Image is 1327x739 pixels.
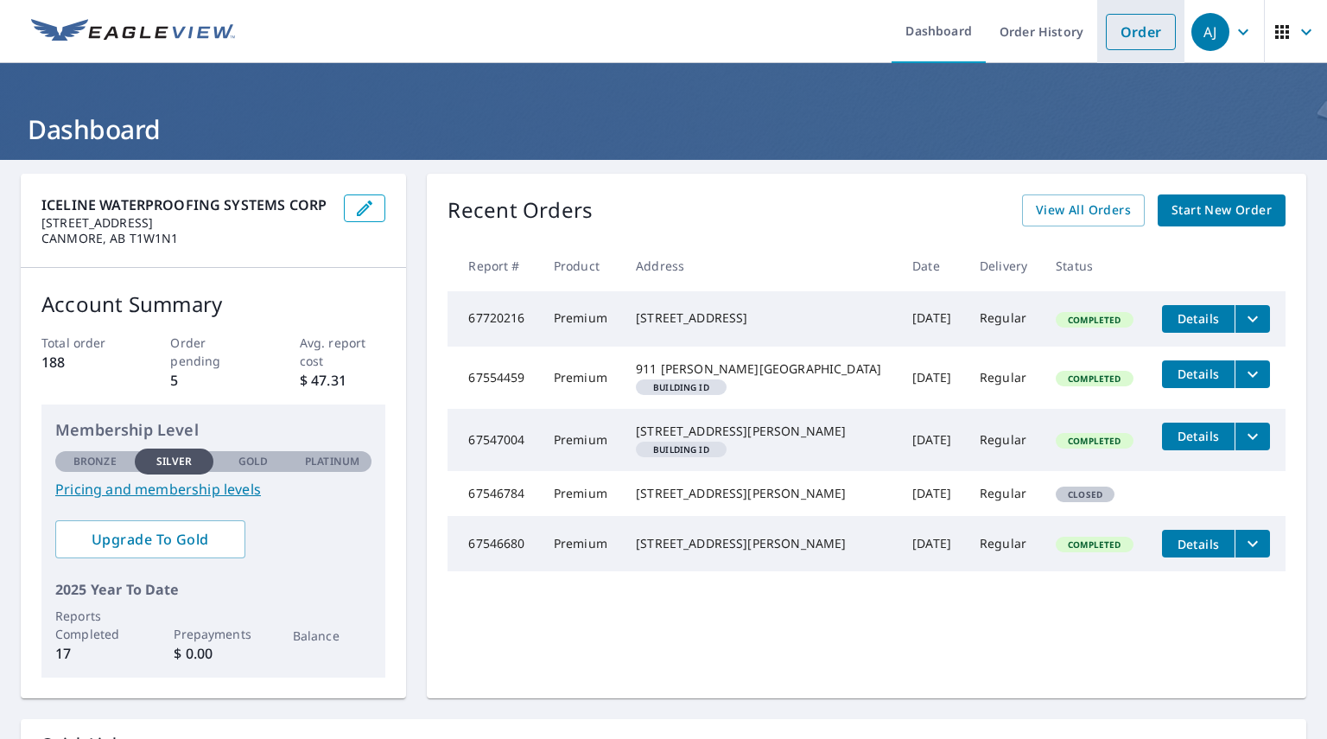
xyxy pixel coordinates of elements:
td: Regular [966,291,1042,347]
a: Upgrade To Gold [55,520,245,558]
button: detailsBtn-67720216 [1162,305,1235,333]
span: Completed [1057,373,1131,385]
a: View All Orders [1022,194,1145,226]
div: [STREET_ADDRESS][PERSON_NAME] [636,423,885,440]
th: Product [540,240,622,291]
p: Recent Orders [448,194,593,226]
th: Status [1042,240,1148,291]
em: Building ID [653,445,709,454]
td: Regular [966,471,1042,516]
div: [STREET_ADDRESS] [636,309,885,327]
span: Closed [1057,488,1113,500]
span: Completed [1057,538,1131,551]
td: [DATE] [898,516,966,571]
td: Regular [966,516,1042,571]
span: Details [1172,366,1224,382]
span: Details [1172,536,1224,552]
p: Account Summary [41,289,385,320]
h1: Dashboard [21,111,1306,147]
button: detailsBtn-67554459 [1162,360,1235,388]
p: Total order [41,334,128,352]
td: Regular [966,409,1042,471]
p: Avg. report cost [300,334,386,370]
span: Upgrade To Gold [69,530,232,549]
th: Delivery [966,240,1042,291]
span: View All Orders [1036,200,1131,221]
p: $ 0.00 [174,643,253,664]
p: Reports Completed [55,607,135,643]
p: Gold [238,454,268,469]
span: Completed [1057,435,1131,447]
p: [STREET_ADDRESS] [41,215,330,231]
th: Address [622,240,898,291]
span: Start New Order [1171,200,1272,221]
p: Balance [293,627,372,645]
th: Report # [448,240,539,291]
td: 67554459 [448,347,539,409]
td: [DATE] [898,291,966,347]
td: Premium [540,471,622,516]
span: Details [1172,428,1224,444]
td: Premium [540,291,622,347]
td: Premium [540,347,622,409]
p: 2025 Year To Date [55,579,371,600]
p: $ 47.31 [300,370,386,391]
p: Platinum [305,454,359,469]
td: 67720216 [448,291,539,347]
a: Start New Order [1158,194,1286,226]
p: Order pending [170,334,257,370]
p: CANMORE, AB T1W1N1 [41,231,330,246]
p: 5 [170,370,257,391]
div: 911 [PERSON_NAME][GEOGRAPHIC_DATA] [636,360,885,378]
td: Premium [540,409,622,471]
p: Silver [156,454,193,469]
td: 67547004 [448,409,539,471]
p: 188 [41,352,128,373]
button: filesDropdownBtn-67720216 [1235,305,1270,333]
th: Date [898,240,966,291]
p: 17 [55,643,135,664]
p: ICELINE WATERPROOFING SYSTEMS CORP [41,194,330,215]
td: Regular [966,347,1042,409]
td: Premium [540,516,622,571]
div: [STREET_ADDRESS][PERSON_NAME] [636,485,885,502]
td: 67546680 [448,516,539,571]
p: Bronze [73,454,117,469]
p: Prepayments [174,625,253,643]
span: Completed [1057,314,1131,326]
p: Membership Level [55,418,371,442]
button: detailsBtn-67546680 [1162,530,1235,557]
button: filesDropdownBtn-67546680 [1235,530,1270,557]
button: filesDropdownBtn-67554459 [1235,360,1270,388]
td: [DATE] [898,347,966,409]
div: [STREET_ADDRESS][PERSON_NAME] [636,535,885,552]
td: [DATE] [898,471,966,516]
button: filesDropdownBtn-67547004 [1235,423,1270,450]
img: EV Logo [31,19,235,45]
td: 67546784 [448,471,539,516]
span: Details [1172,310,1224,327]
div: AJ [1191,13,1229,51]
em: Building ID [653,383,709,392]
a: Pricing and membership levels [55,479,371,500]
button: detailsBtn-67547004 [1162,423,1235,450]
a: Order [1106,14,1176,50]
td: [DATE] [898,409,966,471]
